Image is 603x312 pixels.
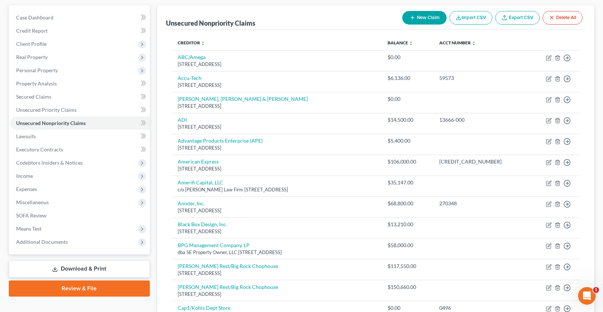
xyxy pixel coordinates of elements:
a: [PERSON_NAME], [PERSON_NAME] & [PERSON_NAME] [178,96,308,102]
span: Expenses [16,186,37,192]
span: SOFA Review [16,212,47,219]
div: $150,660.00 [388,283,428,291]
div: $58,000.00 [388,242,428,249]
a: Creditor unfold_more [178,40,205,45]
i: unfold_more [409,41,413,45]
div: [STREET_ADDRESS] [178,165,376,172]
button: New Claim [402,11,447,25]
div: $0.00 [388,304,428,312]
span: Income [16,173,33,179]
span: Property Analysis [16,80,57,87]
span: Unsecured Nonpriority Claims [16,120,86,126]
a: Acct Number unfold_more [439,40,476,45]
div: [STREET_ADDRESS] [178,270,376,277]
div: $0.00 [388,95,428,103]
a: Black Box Design, Inc. [178,221,227,227]
a: SOFA Review [10,209,150,222]
button: Delete All [543,11,582,25]
div: $68,800.00 [388,200,428,207]
a: Lawsuits [10,130,150,143]
a: ABC/Amega [178,54,206,60]
span: 1 [593,287,599,293]
div: 13666-000 [439,116,523,124]
div: dba SE Property Owner, LLC [STREET_ADDRESS] [178,249,376,256]
div: $13,210.00 [388,221,428,228]
a: BPG Management Company, LP [178,242,249,248]
div: [CREDIT_CARD_NUMBER] [439,158,523,165]
span: Client Profile [16,41,47,47]
div: [STREET_ADDRESS] [178,82,376,89]
a: Unsecured Nonpriority Claims [10,117,150,130]
div: $6,136.00 [388,74,428,82]
div: c/o [PERSON_NAME] Law Firm [STREET_ADDRESS] [178,186,376,193]
span: Real Property [16,54,48,60]
div: [STREET_ADDRESS] [178,103,376,110]
a: Credit Report [10,24,150,37]
a: Advantage Products Enterprise (APE) [178,137,263,144]
div: 270348 [439,200,523,207]
div: [STREET_ADDRESS] [178,207,376,214]
div: $0.00 [388,54,428,61]
a: Anixter, Inc. [178,200,205,206]
div: [STREET_ADDRESS] [178,291,376,298]
a: Amerifi Capital, LLC [178,179,223,186]
iframe: Intercom live chat [578,287,596,305]
span: Additional Documents [16,239,68,245]
a: Download & Print [9,260,150,278]
a: Case Dashboard [10,11,150,24]
span: Personal Property [16,67,58,73]
div: $5,400.00 [388,137,428,144]
div: [STREET_ADDRESS] [178,228,376,235]
a: Secured Claims [10,90,150,103]
i: unfold_more [471,41,476,45]
div: [STREET_ADDRESS] [178,61,376,68]
div: $14,500.00 [388,116,428,124]
a: [PERSON_NAME] Rest/Big Rock Chophouse [178,263,278,269]
a: Cap1/Kohls Dept Store [178,305,230,311]
a: American Express [178,158,219,165]
div: $117,550.00 [388,263,428,270]
a: [PERSON_NAME] Rest/Big Rock Chophouse [178,284,278,290]
span: Means Test [16,225,41,232]
a: Review & File [9,280,150,297]
span: Miscellaneous [16,199,49,205]
div: 59573 [439,74,523,82]
a: Executory Contracts [10,143,150,156]
a: Accu-Tech [178,75,201,81]
span: Unsecured Priority Claims [16,107,77,113]
button: Import CSV [450,11,492,25]
i: unfold_more [201,41,205,45]
a: Export CSV [495,11,540,25]
a: Balance unfold_more [388,40,413,45]
div: [STREET_ADDRESS] [178,124,376,131]
span: Credit Report [16,27,48,34]
span: Codebtors Insiders & Notices [16,159,83,166]
a: Property Analysis [10,77,150,90]
div: [STREET_ADDRESS] [178,144,376,151]
div: 0496 [439,304,523,312]
span: Lawsuits [16,133,36,139]
div: $106,000.00 [388,158,428,165]
span: Secured Claims [16,93,51,100]
span: Case Dashboard [16,14,53,21]
a: ADI [178,117,187,123]
div: Unsecured Nonpriority Claims [166,19,255,27]
span: Executory Contracts [16,146,63,153]
a: Unsecured Priority Claims [10,103,150,117]
div: $35,147.00 [388,179,428,186]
